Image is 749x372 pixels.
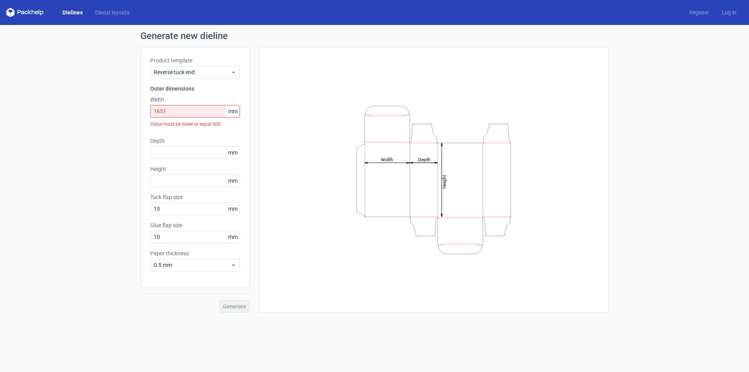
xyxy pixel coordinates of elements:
h1: Generate new dieline [140,31,609,41]
label: Height [150,165,240,173]
span: mm [226,147,240,158]
a: Register [683,9,715,16]
label: Tuck flap size [150,193,240,201]
label: Glue flap size [150,221,240,229]
span: mm [226,203,240,215]
span: mm [226,175,240,187]
tspan: Depth [418,157,431,162]
label: Product template [150,57,240,64]
a: Log in [715,9,743,16]
a: Dielines [56,9,89,16]
span: 0.5 mm [154,261,231,269]
label: Width [150,96,240,103]
span: Reverse tuck end [154,68,231,76]
label: Paper thickness [150,249,240,257]
tspan: Height [442,174,447,188]
span: mm [226,231,240,243]
a: Diecut layouts [89,9,136,16]
tspan: Width [381,157,393,162]
span: mm [226,105,240,117]
div: Value must be lower or equal 500 [150,117,240,131]
label: Depth [150,137,240,145]
h3: Outer dimensions [150,85,240,93]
